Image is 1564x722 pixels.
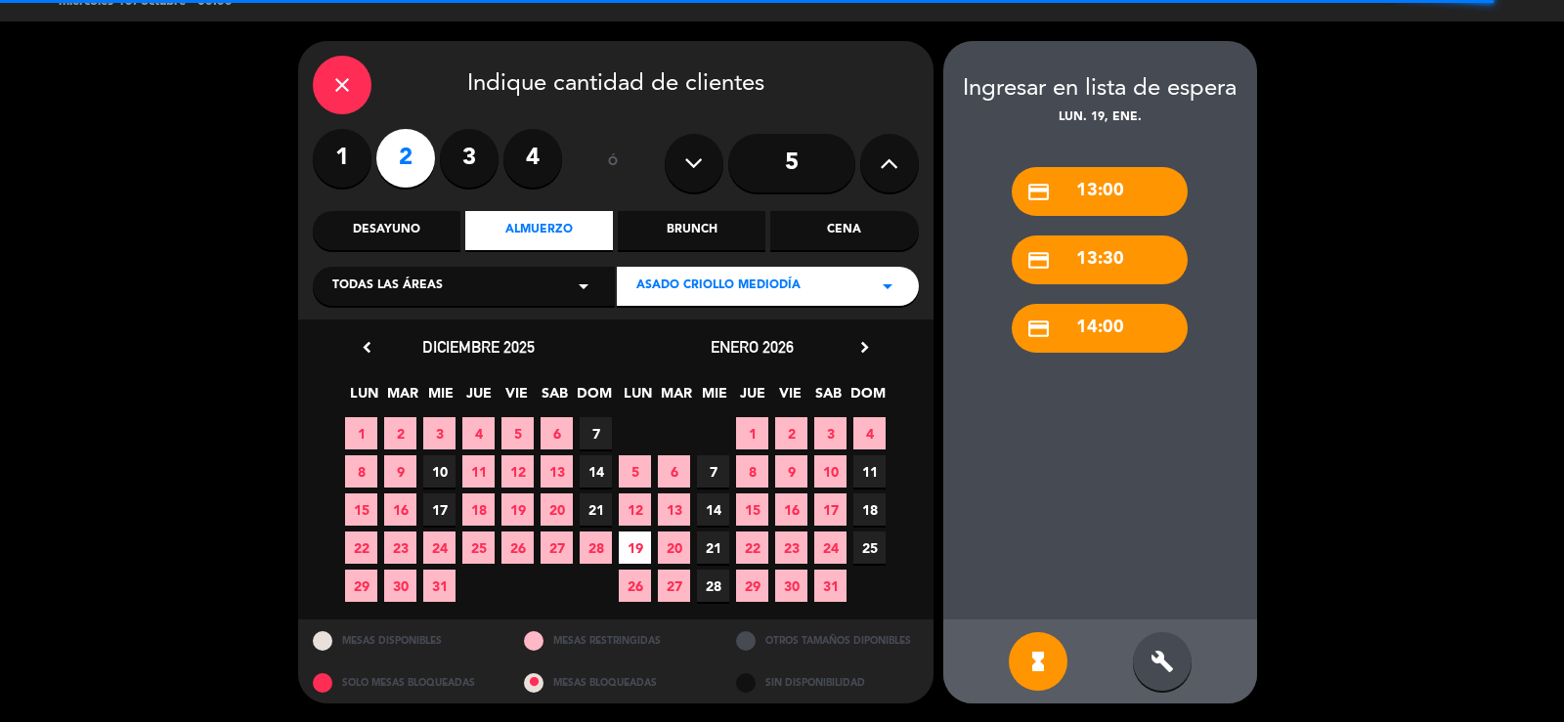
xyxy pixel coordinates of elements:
span: 10 [423,455,456,488]
span: DOM [850,382,883,414]
span: MIE [698,382,730,414]
span: 20 [658,531,690,564]
span: 14 [580,455,612,488]
span: 29 [736,570,768,602]
span: ASADO CRIOLLO MEDIODÍA [636,276,801,296]
span: 17 [814,493,847,526]
div: ó [582,129,645,197]
span: 12 [619,493,651,526]
span: 30 [384,570,416,602]
span: 5 [501,417,534,449]
div: Cena [770,211,918,250]
div: OTROS TAMAÑOS DIPONIBLES [721,619,934,661]
span: 11 [462,455,495,488]
span: 3 [814,417,847,449]
span: 28 [697,570,729,602]
span: 13 [658,493,690,526]
span: 29 [345,570,377,602]
div: Indique cantidad de clientes [313,56,919,114]
span: 19 [619,531,651,564]
span: MIE [424,382,456,414]
span: 8 [345,455,377,488]
span: 31 [814,570,847,602]
span: 14 [697,493,729,526]
span: 10 [814,455,847,488]
span: MAR [386,382,418,414]
i: build [1151,650,1174,673]
span: 8 [736,455,768,488]
span: 23 [775,531,807,564]
span: diciembre 2025 [422,337,535,357]
span: 25 [853,531,886,564]
span: 26 [501,531,534,564]
span: 27 [541,531,573,564]
span: 23 [384,531,416,564]
span: 30 [775,570,807,602]
span: 27 [658,570,690,602]
span: 16 [775,493,807,526]
span: 2 [384,417,416,449]
span: 18 [462,493,495,526]
span: Todas las áreas [332,276,443,296]
div: lun. 19, ene. [943,108,1257,128]
div: Brunch [618,211,765,250]
div: 13:00 [1012,167,1188,216]
i: chevron_right [854,337,875,358]
span: 21 [697,531,729,564]
div: Desayuno [313,211,460,250]
span: 3 [423,417,456,449]
span: 28 [580,531,612,564]
div: Ingresar en lista de espera [943,70,1257,108]
span: DOM [577,382,609,414]
span: VIE [774,382,806,414]
div: MESAS DISPONIBLES [298,619,510,661]
span: LUN [348,382,380,414]
span: SAB [812,382,845,414]
span: JUE [736,382,768,414]
span: 7 [580,417,612,449]
span: 4 [462,417,495,449]
span: 21 [580,493,612,526]
div: Almuerzo [465,211,613,250]
label: 2 [376,129,435,188]
span: 5 [619,455,651,488]
span: 22 [736,531,768,564]
span: 6 [541,417,573,449]
span: 11 [853,455,886,488]
span: 9 [775,455,807,488]
div: 13:30 [1012,235,1188,284]
i: chevron_left [357,337,377,358]
span: 26 [619,570,651,602]
span: 15 [345,493,377,526]
i: credit_card [1026,317,1051,341]
span: 16 [384,493,416,526]
span: 4 [853,417,886,449]
span: JUE [462,382,495,414]
label: 1 [313,129,371,188]
span: 12 [501,455,534,488]
span: 1 [345,417,377,449]
label: 3 [440,129,499,188]
span: VIE [500,382,533,414]
i: credit_card [1026,248,1051,273]
span: enero 2026 [711,337,794,357]
div: MESAS RESTRINGIDAS [509,619,721,661]
span: 22 [345,531,377,564]
div: MESAS BLOQUEADAS [509,661,721,703]
span: MAR [660,382,692,414]
span: 13 [541,455,573,488]
span: 18 [853,493,886,526]
i: arrow_drop_down [876,275,899,298]
div: SIN DISPONIBILIDAD [721,661,934,703]
i: arrow_drop_down [572,275,595,298]
span: 9 [384,455,416,488]
span: 6 [658,455,690,488]
span: 20 [541,493,573,526]
span: SAB [539,382,571,414]
span: 31 [423,570,456,602]
i: hourglass_full [1026,650,1050,673]
i: close [330,73,354,97]
span: 17 [423,493,456,526]
span: 19 [501,493,534,526]
div: 14:00 [1012,304,1188,353]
